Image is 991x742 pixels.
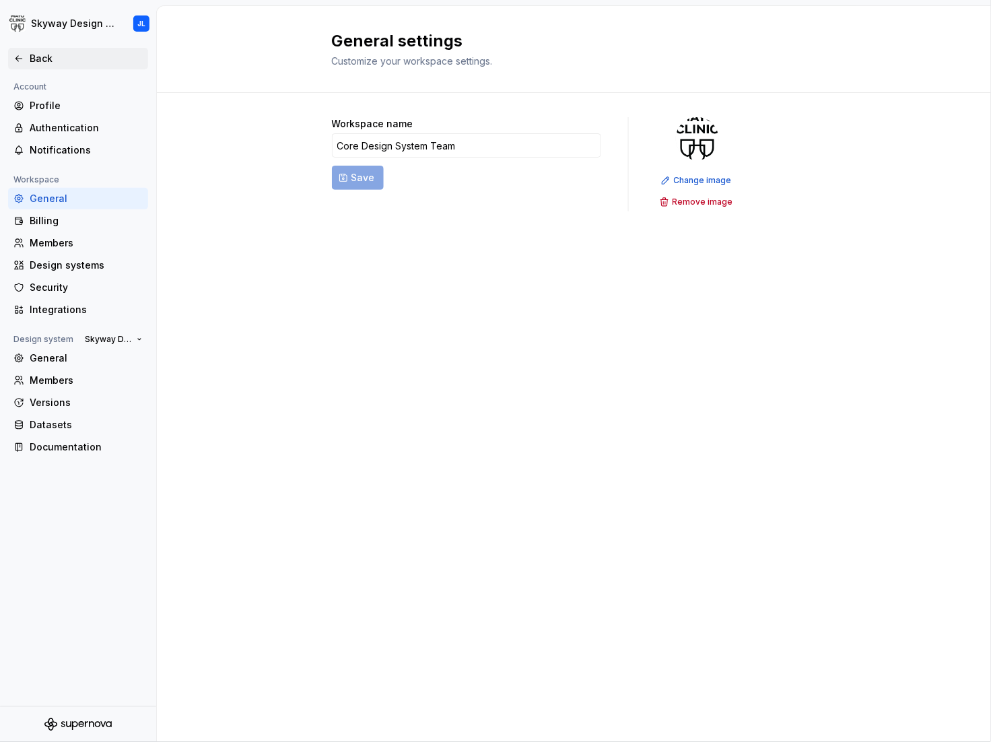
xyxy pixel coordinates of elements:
[8,299,148,321] a: Integrations
[30,418,143,432] div: Datasets
[30,440,143,454] div: Documentation
[30,236,143,250] div: Members
[8,117,148,139] a: Authentication
[673,197,733,207] span: Remove image
[332,117,413,131] label: Workspace name
[44,718,112,731] svg: Supernova Logo
[30,52,143,65] div: Back
[8,392,148,413] a: Versions
[8,331,79,347] div: Design system
[332,30,800,52] h2: General settings
[8,277,148,298] a: Security
[30,281,143,294] div: Security
[137,18,145,29] div: JL
[30,303,143,316] div: Integrations
[8,255,148,276] a: Design systems
[30,396,143,409] div: Versions
[8,232,148,254] a: Members
[656,193,739,211] button: Remove image
[8,370,148,391] a: Members
[657,171,738,190] button: Change image
[8,347,148,369] a: General
[30,192,143,205] div: General
[8,139,148,161] a: Notifications
[30,121,143,135] div: Authentication
[30,374,143,387] div: Members
[332,55,493,67] span: Customize your workspace settings.
[8,172,65,188] div: Workspace
[8,436,148,458] a: Documentation
[9,15,26,32] img: 7d2f9795-fa08-4624-9490-5a3f7218a56a.png
[85,334,131,345] span: Skyway Design System
[8,188,148,209] a: General
[8,48,148,69] a: Back
[30,99,143,112] div: Profile
[8,79,52,95] div: Account
[8,95,148,116] a: Profile
[8,210,148,232] a: Billing
[30,351,143,365] div: General
[8,414,148,436] a: Datasets
[3,9,153,38] button: Skyway Design SystemJL
[31,17,117,30] div: Skyway Design System
[30,143,143,157] div: Notifications
[30,214,143,228] div: Billing
[676,117,719,160] img: 7d2f9795-fa08-4624-9490-5a3f7218a56a.png
[30,259,143,272] div: Design systems
[674,175,732,186] span: Change image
